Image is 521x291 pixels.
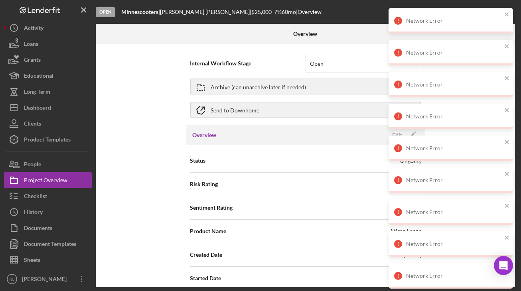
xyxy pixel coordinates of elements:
[190,59,306,67] span: Internal Workflow Stage
[4,100,92,116] button: Dashboard
[10,277,15,281] text: NL
[190,251,222,259] span: Created Date
[24,36,38,54] div: Loans
[4,156,92,172] button: People
[296,9,322,15] div: | Overview
[251,8,272,15] span: $25,000
[121,9,160,15] div: |
[504,203,510,210] button: close
[24,252,40,270] div: Sheets
[4,188,92,204] button: Checklist
[4,252,92,268] button: Sheets
[24,68,53,86] div: Educational
[121,8,158,15] b: Minnescooters
[406,177,502,183] div: Network Error
[4,220,92,236] button: Documents
[504,139,510,146] button: close
[24,132,71,149] div: Product Templates
[24,52,41,70] div: Grants
[24,188,47,206] div: Checklist
[190,274,221,282] span: Started Date
[20,271,72,289] div: [PERSON_NAME]
[504,107,510,114] button: close
[4,52,92,68] button: Grants
[406,113,502,120] div: Network Error
[4,204,92,220] button: History
[406,241,502,247] div: Network Error
[160,9,251,15] div: [PERSON_NAME] [PERSON_NAME] |
[406,81,502,88] div: Network Error
[24,236,76,254] div: Document Templates
[282,9,296,15] div: 60 mo
[4,172,92,188] button: Project Overview
[24,172,67,190] div: Project Overview
[504,43,510,51] button: close
[406,145,502,151] div: Network Error
[4,36,92,52] button: Loans
[190,227,226,235] span: Product Name
[24,116,41,134] div: Clients
[4,84,92,100] button: Long-Term
[24,20,43,38] div: Activity
[211,102,259,117] div: Send to Downhome
[4,20,92,36] button: Activity
[406,18,502,24] div: Network Error
[293,31,317,37] b: Overview
[310,61,324,67] div: Open
[24,100,51,118] div: Dashboard
[24,204,43,222] div: History
[24,220,52,238] div: Documents
[4,68,92,84] button: Educational
[494,256,513,275] div: Open Intercom Messenger
[190,79,421,94] button: Archive (can unarchive later if needed)
[190,204,233,212] span: Sentiment Rating
[4,116,92,132] button: Clients
[24,156,41,174] div: People
[504,11,510,19] button: close
[190,102,421,118] button: Send to Downhome
[504,234,510,242] button: close
[4,236,92,252] button: Document Templates
[211,79,306,94] div: Archive (can unarchive later if needed)
[504,75,510,83] button: close
[504,171,510,178] button: close
[274,9,282,15] div: 7 %
[4,132,92,147] button: Product Templates
[192,131,216,139] h3: Overview
[406,49,502,56] div: Network Error
[24,84,50,102] div: Long-Term
[190,157,205,165] span: Status
[4,271,92,287] button: NL[PERSON_NAME]
[96,7,115,17] div: Open
[190,180,218,188] span: Risk Rating
[406,209,502,215] div: Network Error
[406,273,502,279] div: Network Error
